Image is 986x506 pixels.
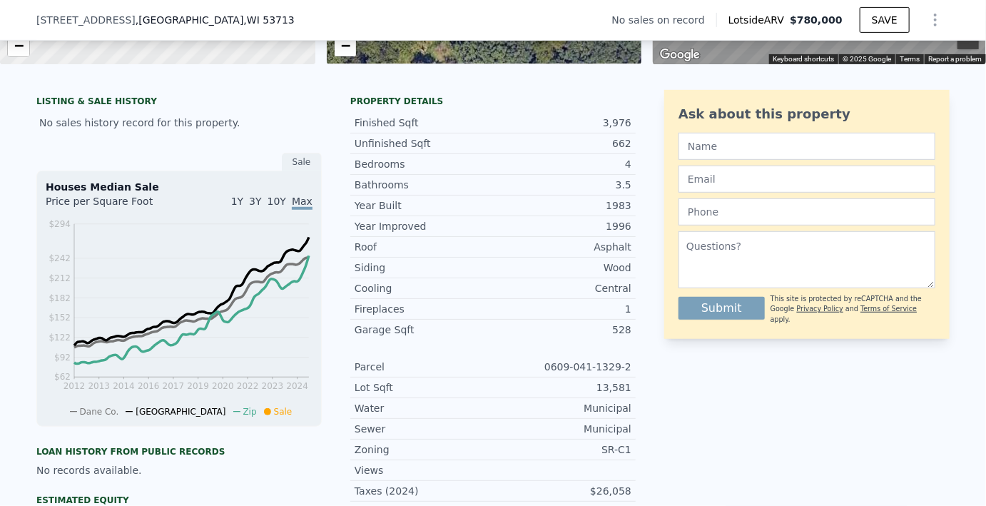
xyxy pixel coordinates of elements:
input: Phone [678,198,935,226]
div: Wood [493,260,631,275]
tspan: 2019 [187,381,209,391]
div: Parcel [355,360,493,374]
tspan: 2020 [212,381,234,391]
div: Houses Median Sale [46,180,312,194]
span: Lotside ARV [728,13,790,27]
a: Zoom out [8,35,29,56]
div: 13,581 [493,380,631,395]
span: Zip [243,407,257,417]
tspan: $212 [49,273,71,283]
div: Fireplaces [355,302,493,316]
div: Bathrooms [355,178,493,192]
a: Zoom out [335,35,356,56]
div: Unfinished Sqft [355,136,493,151]
tspan: $182 [49,293,71,303]
span: − [14,36,24,54]
div: $26,058 [493,484,631,498]
div: 3.5 [493,178,631,192]
span: $780,000 [790,14,843,26]
div: Taxes (2024) [355,484,493,498]
div: Estimated Equity [36,495,322,506]
a: Privacy Policy [797,305,843,313]
div: Year Improved [355,219,493,233]
div: Property details [350,96,636,107]
tspan: 2016 [138,381,160,391]
div: Zoning [355,442,493,457]
tspan: 2013 [88,381,110,391]
span: 10Y [268,196,286,207]
div: SR-C1 [493,442,631,457]
span: [GEOGRAPHIC_DATA] [136,407,225,417]
div: Price per Square Foot [46,194,179,217]
a: Terms of Service [860,305,917,313]
tspan: $152 [49,313,71,323]
span: Max [292,196,312,210]
span: , WI 53713 [243,14,294,26]
img: Google [656,46,703,64]
div: No sales on record [612,13,716,27]
tspan: $294 [49,219,71,229]
div: 3,976 [493,116,631,130]
div: Roof [355,240,493,254]
div: 1996 [493,219,631,233]
div: 1 [493,302,631,316]
button: SAVE [860,7,910,33]
tspan: 2017 [163,381,185,391]
div: Siding [355,260,493,275]
div: Views [355,463,493,477]
div: Finished Sqft [355,116,493,130]
div: LISTING & SALE HISTORY [36,96,322,110]
button: Show Options [921,6,950,34]
div: Bedrooms [355,157,493,171]
span: Dane Co. [80,407,119,417]
div: Sewer [355,422,493,436]
div: Lot Sqft [355,380,493,395]
input: Name [678,133,935,160]
tspan: 2014 [113,381,135,391]
div: 528 [493,323,631,337]
tspan: $122 [49,333,71,343]
div: No sales history record for this property. [36,110,322,136]
span: 1Y [231,196,243,207]
div: 0609-041-1329-2 [493,360,631,374]
input: Email [678,166,935,193]
span: © 2025 Google [843,55,891,63]
button: Submit [678,297,765,320]
div: Central [493,281,631,295]
div: 4 [493,157,631,171]
div: Garage Sqft [355,323,493,337]
span: 3Y [249,196,261,207]
div: Ask about this property [678,104,935,124]
div: Sale [282,153,322,171]
tspan: 2023 [262,381,284,391]
tspan: $242 [49,253,71,263]
a: Report a problem [928,55,982,63]
tspan: 2022 [237,381,259,391]
div: This site is protected by reCAPTCHA and the Google and apply. [771,294,935,325]
button: Keyboard shortcuts [773,54,834,64]
span: − [340,36,350,54]
span: Sale [274,407,293,417]
tspan: 2012 [63,381,86,391]
a: Terms (opens in new tab) [900,55,920,63]
span: [STREET_ADDRESS] [36,13,136,27]
div: Cooling [355,281,493,295]
a: Open this area in Google Maps (opens a new window) [656,46,703,64]
div: Water [355,401,493,415]
div: Loan history from public records [36,446,322,457]
div: No records available. [36,463,322,477]
div: Asphalt [493,240,631,254]
tspan: $62 [54,373,71,383]
div: 1983 [493,198,631,213]
tspan: $92 [54,353,71,363]
div: 662 [493,136,631,151]
div: Municipal [493,422,631,436]
span: , [GEOGRAPHIC_DATA] [136,13,295,27]
div: Municipal [493,401,631,415]
div: Year Built [355,198,493,213]
tspan: 2024 [286,381,308,391]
